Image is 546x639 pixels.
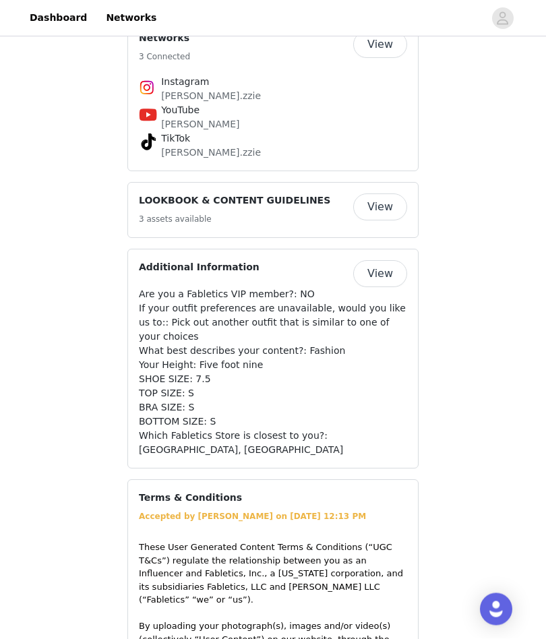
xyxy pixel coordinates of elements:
div: LOOKBOOK & CONTENT GUIDELINES [127,183,419,239]
button: View [353,194,407,221]
div: Networks [127,20,419,172]
p: [PERSON_NAME].zzie [161,90,385,104]
a: Networks [98,3,164,33]
p: [PERSON_NAME] [161,118,385,132]
span: SHOE SIZE: 7.5 [139,374,211,385]
span: What best describes your content?: Fashion [139,346,345,357]
h4: Networks [139,32,190,46]
p: [PERSON_NAME].zzie [161,146,385,160]
span: If your outfit preferences are unavailable, would you like us to:: Pick out another outfit that i... [139,303,406,342]
span: BRA SIZE: S [139,402,194,413]
button: View [353,32,407,59]
h4: LOOKBOOK & CONTENT GUIDELINES [139,194,330,208]
h4: Terms & Conditions [139,491,242,506]
span: Your Height: Five foot nine [139,360,263,371]
span: BOTTOM SIZE: S [139,417,216,427]
span: Are you a Fabletics VIP member?: NO [139,289,315,300]
span: Which Fabletics Store is closest to you?: [GEOGRAPHIC_DATA], [GEOGRAPHIC_DATA] [139,431,343,456]
h5: 3 assets available [139,214,330,226]
img: Instagram Icon [139,80,155,96]
p: These User Generated Content Terms & Conditions (“UGC T&Cs”) regulate the relationship between yo... [139,541,407,607]
a: Dashboard [22,3,95,33]
button: View [353,261,407,288]
span: TOP SIZE: S [139,388,194,399]
h4: YouTube [161,104,385,118]
div: Additional Information [127,249,419,469]
h5: 3 Connected [139,51,190,63]
h4: TikTok [161,132,385,146]
div: Accepted by [PERSON_NAME] on [DATE] 12:13 PM [139,511,407,523]
h4: Additional Information [139,261,260,275]
h4: Instagram [161,75,385,90]
div: Open Intercom Messenger [480,593,512,626]
div: avatar [496,7,509,29]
